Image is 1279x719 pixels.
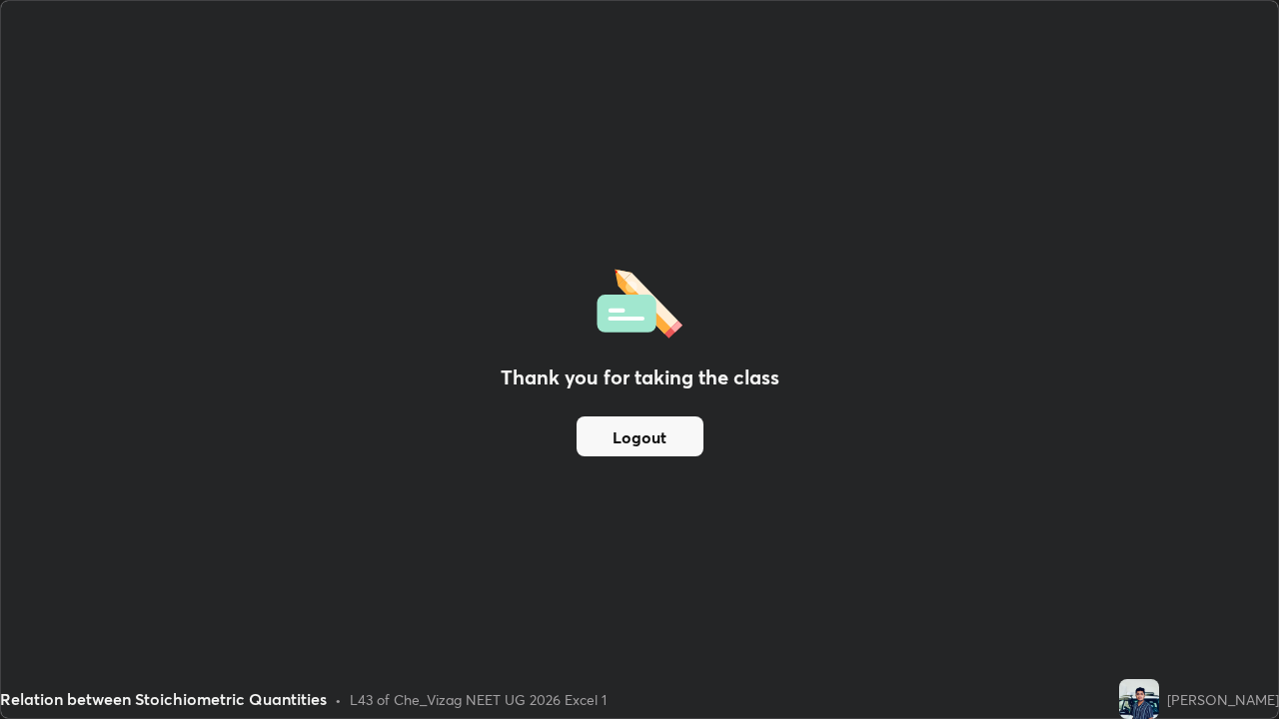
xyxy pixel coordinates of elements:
h2: Thank you for taking the class [501,362,779,392]
div: L43 of Che_Vizag NEET UG 2026 Excel 1 [350,689,607,710]
button: Logout [577,416,703,456]
img: 1351eabd0d4b4398a4dd67eb40e67258.jpg [1119,679,1159,719]
img: offlineFeedback.1438e8b3.svg [597,263,682,339]
div: • [335,689,342,710]
div: [PERSON_NAME] [1167,689,1279,710]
